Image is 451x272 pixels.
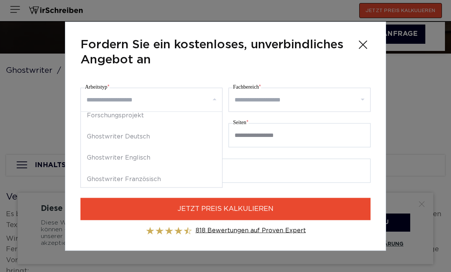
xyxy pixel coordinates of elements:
[85,82,110,91] label: Arbeitstyp
[80,37,349,67] span: Fordern Sie ein kostenloses, unverbindliches Angebot an
[233,118,249,127] label: Seiten
[196,227,306,233] a: 818 Bewertungen auf Proven Expert
[80,198,371,220] button: JETZT PREIS KALKULIEREN
[178,204,273,214] span: JETZT PREIS KALKULIEREN
[81,169,222,190] div: Ghostwriter Französisch
[81,148,222,169] div: Ghostwriter Englisch
[233,82,261,91] label: Fachbereich
[81,105,222,126] div: Forschungsprojekt
[81,126,222,148] div: Ghostwriter Deutsch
